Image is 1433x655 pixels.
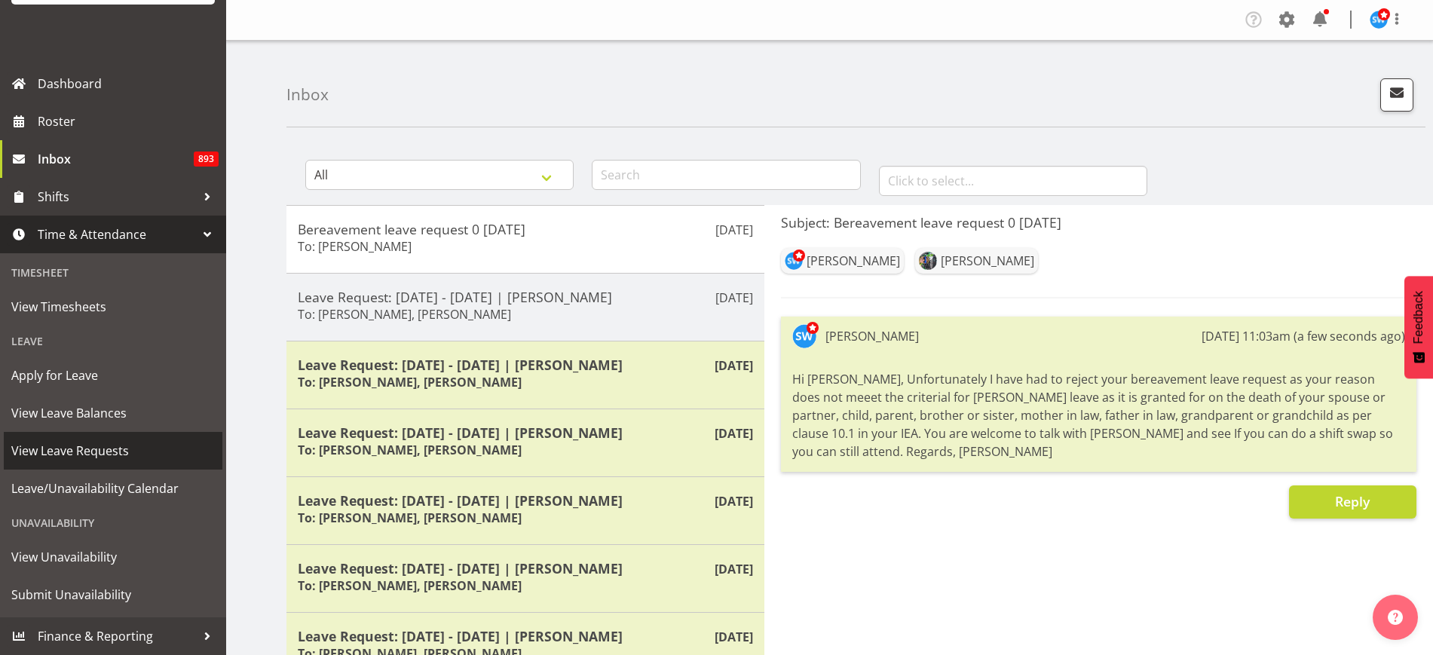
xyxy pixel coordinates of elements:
img: jimi-jack2d49adff5e4179d594c9ccc0e579dba0.png [919,252,937,270]
h6: To: [PERSON_NAME], [PERSON_NAME] [298,442,522,458]
h6: To: [PERSON_NAME], [PERSON_NAME] [298,375,522,390]
span: Roster [38,110,219,133]
span: Time & Attendance [38,223,196,246]
h5: Bereavement leave request 0 [DATE] [298,221,753,237]
span: Inbox [38,148,194,170]
h5: Leave Request: [DATE] - [DATE] | [PERSON_NAME] [298,560,753,577]
h5: Leave Request: [DATE] - [DATE] | [PERSON_NAME] [298,424,753,441]
img: steve-webb8258.jpg [792,324,816,348]
h6: To: [PERSON_NAME], [PERSON_NAME] [298,578,522,593]
span: Submit Unavailability [11,583,215,606]
a: View Leave Requests [4,432,222,470]
span: Shifts [38,185,196,208]
input: Click to select... [879,166,1147,196]
h5: Leave Request: [DATE] - [DATE] | [PERSON_NAME] [298,628,753,644]
p: [DATE] [715,628,753,646]
a: Leave/Unavailability Calendar [4,470,222,507]
p: [DATE] [715,424,753,442]
h5: Leave Request: [DATE] - [DATE] | [PERSON_NAME] [298,357,753,373]
div: [PERSON_NAME] [825,327,919,345]
h5: Leave Request: [DATE] - [DATE] | [PERSON_NAME] [298,492,753,509]
div: Leave [4,326,222,357]
p: [DATE] [715,221,753,239]
span: View Timesheets [11,295,215,318]
button: Reply [1289,485,1416,519]
span: Finance & Reporting [38,625,196,647]
a: View Unavailability [4,538,222,576]
img: steve-webb8258.jpg [1370,11,1388,29]
h6: To: [PERSON_NAME] [298,239,412,254]
h6: To: [PERSON_NAME], [PERSON_NAME] [298,307,511,322]
button: Feedback - Show survey [1404,276,1433,378]
p: [DATE] [715,560,753,578]
h5: Leave Request: [DATE] - [DATE] | [PERSON_NAME] [298,289,753,305]
div: Hi [PERSON_NAME], Unfortunately I have had to reject your bereavement leave request as your reaso... [792,366,1405,464]
div: [DATE] 11:03am (a few seconds ago) [1202,327,1405,345]
span: Apply for Leave [11,364,215,387]
p: [DATE] [715,357,753,375]
h4: Inbox [286,86,329,103]
span: View Unavailability [11,546,215,568]
a: View Timesheets [4,288,222,326]
h6: To: [PERSON_NAME], [PERSON_NAME] [298,510,522,525]
div: [PERSON_NAME] [807,252,900,270]
div: Timesheet [4,257,222,288]
a: Submit Unavailability [4,576,222,614]
span: Dashboard [38,72,219,95]
div: [PERSON_NAME] [941,252,1034,270]
span: 893 [194,152,219,167]
p: [DATE] [715,492,753,510]
span: Feedback [1412,291,1425,344]
h5: Subject: Bereavement leave request 0 [DATE] [781,214,1416,231]
a: View Leave Balances [4,394,222,432]
input: Search [592,160,860,190]
img: help-xxl-2.png [1388,610,1403,625]
div: Unavailability [4,507,222,538]
span: View Leave Requests [11,439,215,462]
span: Reply [1335,492,1370,510]
a: Apply for Leave [4,357,222,394]
span: Leave/Unavailability Calendar [11,477,215,500]
span: View Leave Balances [11,402,215,424]
p: [DATE] [715,289,753,307]
img: steve-webb8258.jpg [785,252,803,270]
